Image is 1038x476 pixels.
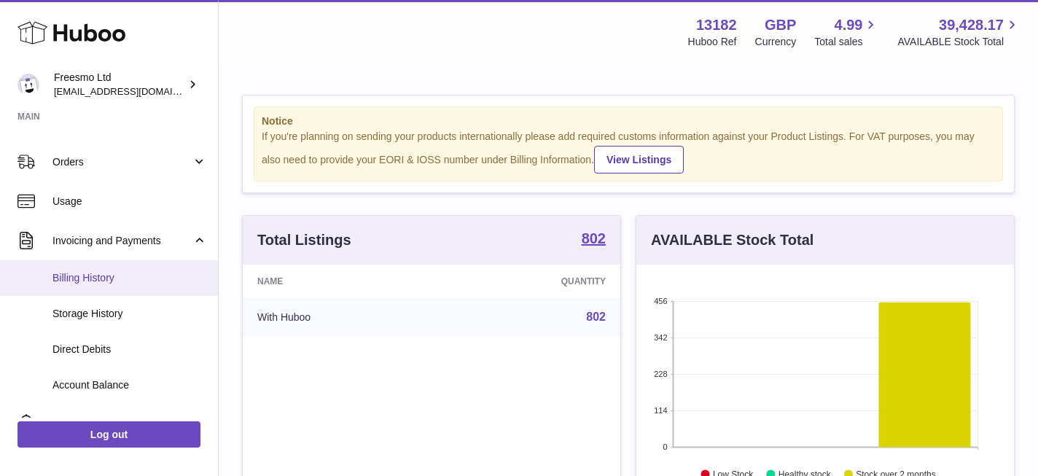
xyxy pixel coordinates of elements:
[654,333,667,342] text: 342
[262,130,995,173] div: If you're planning on sending your products internationally please add required customs informati...
[835,15,863,35] span: 4.99
[582,231,606,246] strong: 802
[663,442,667,451] text: 0
[52,343,207,356] span: Direct Debits
[939,15,1004,35] span: 39,428.17
[696,15,737,35] strong: 13182
[54,71,185,98] div: Freesmo Ltd
[586,311,606,323] a: 802
[52,271,207,285] span: Billing History
[651,230,813,250] h3: AVAILABLE Stock Total
[654,297,667,305] text: 456
[52,378,207,392] span: Account Balance
[654,406,667,415] text: 114
[262,114,995,128] strong: Notice
[52,415,207,429] span: Cases
[897,35,1021,49] span: AVAILABLE Stock Total
[17,74,39,95] img: georgi.keckarovski@creativedock.com
[814,15,879,49] a: 4.99 Total sales
[54,85,214,97] span: [EMAIL_ADDRESS][DOMAIN_NAME]
[654,370,667,378] text: 228
[243,298,442,336] td: With Huboo
[765,15,796,35] strong: GBP
[814,35,879,49] span: Total sales
[897,15,1021,49] a: 39,428.17 AVAILABLE Stock Total
[688,35,737,49] div: Huboo Ref
[52,234,192,248] span: Invoicing and Payments
[52,155,192,169] span: Orders
[243,265,442,298] th: Name
[582,231,606,249] a: 802
[17,421,200,448] a: Log out
[52,195,207,208] span: Usage
[442,265,620,298] th: Quantity
[52,307,207,321] span: Storage History
[755,35,797,49] div: Currency
[594,146,684,173] a: View Listings
[257,230,351,250] h3: Total Listings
